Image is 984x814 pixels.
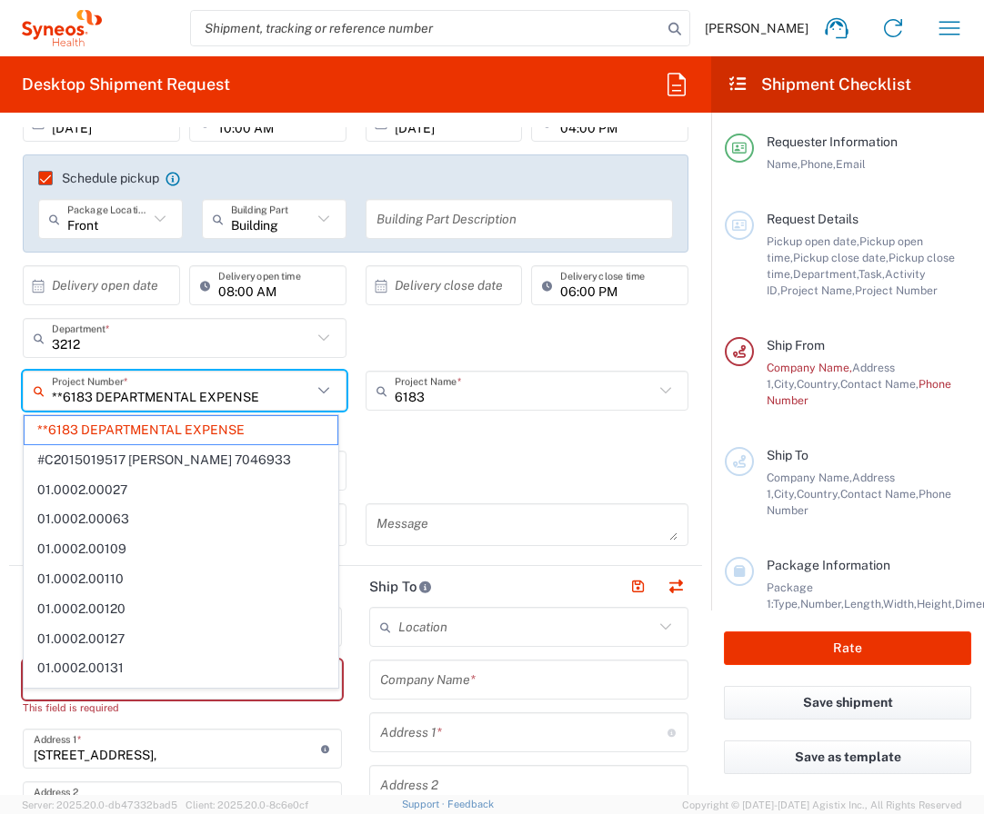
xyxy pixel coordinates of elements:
h2: Desktop Shipment Request [22,74,230,95]
span: Company Name, [767,361,852,374]
span: City, [774,487,797,501]
span: Company Name, [767,471,852,484]
button: Save shipment [724,686,971,720]
span: Ship From [767,338,825,352]
button: Rate [724,631,971,665]
span: Height, [917,597,955,610]
span: Contact Name, [840,377,919,391]
h2: Shipment Checklist [728,74,911,95]
span: Task, [858,267,885,281]
span: Package 1: [767,581,813,610]
span: 01.0002.00110 [25,565,337,593]
span: Country, [797,487,840,501]
span: [PERSON_NAME] [705,20,808,36]
button: Save as template [724,740,971,774]
span: Package Information [767,558,890,572]
span: Pickup close date, [793,251,889,264]
a: Support [402,799,447,809]
h2: Ship To [369,578,432,596]
span: 01.0002.00109 [25,535,337,563]
span: Copyright © [DATE]-[DATE] Agistix Inc., All Rights Reserved [682,797,962,813]
span: Client: 2025.20.0-8c6e0cf [186,799,308,810]
span: 01.0002.00027 [25,476,337,504]
span: Number, [800,597,844,610]
span: 01.0002.00141 [25,684,337,712]
span: 01.0002.00127 [25,625,337,653]
span: 01.0002.00131 [25,654,337,682]
span: Requester Information [767,134,898,149]
span: **6183 DEPARTMENTAL EXPENSE [25,416,337,444]
span: Request Details [767,212,858,226]
span: Type, [773,597,800,610]
span: Width, [883,597,917,610]
span: Pickup open date, [767,234,859,248]
div: This field is required [23,700,342,716]
span: Name, [767,157,800,171]
span: Department, [793,267,858,281]
span: City, [774,377,797,391]
span: Server: 2025.20.0-db47332bad5 [22,799,177,810]
span: Length, [844,597,883,610]
label: Schedule pickup [38,171,159,185]
input: Shipment, tracking or reference number [191,11,662,45]
span: 01.0002.00063 [25,505,337,533]
a: Feedback [447,799,494,809]
span: Project Number [855,283,938,297]
span: Ship To [767,448,808,462]
span: Project Name, [780,283,855,297]
span: Phone, [800,157,836,171]
span: Email [836,157,866,171]
span: 01.0002.00120 [25,595,337,623]
span: Country, [797,377,840,391]
span: #C2015019517 [PERSON_NAME] 7046933 [25,446,337,474]
span: Contact Name, [840,487,919,501]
